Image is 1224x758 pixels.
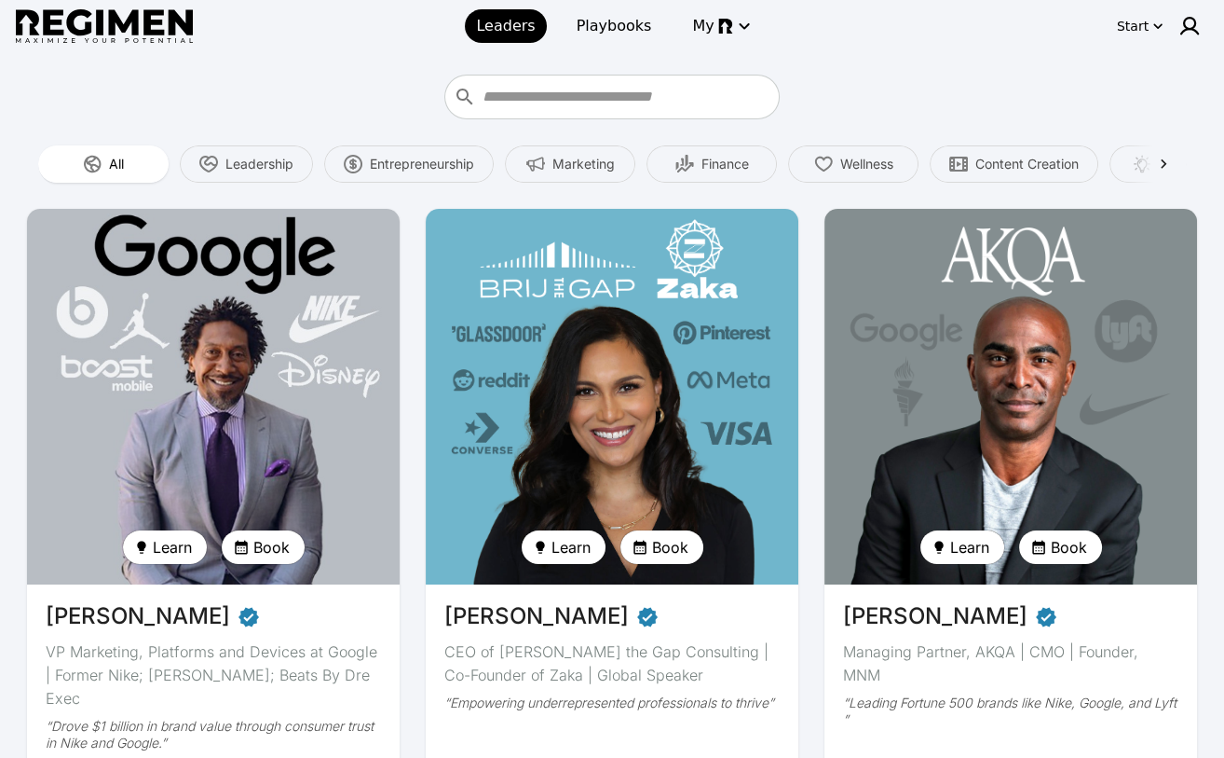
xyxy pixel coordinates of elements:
[675,155,694,173] img: Finance
[920,531,1004,564] button: Learn
[344,155,362,173] img: Entrepreneurship
[526,155,545,173] img: Marketing
[225,155,293,173] span: Leadership
[222,531,305,564] button: Book
[551,536,591,558] span: Learn
[577,15,652,37] span: Playbooks
[476,15,535,37] span: Leaders
[950,536,989,558] span: Learn
[16,9,193,44] img: Regimen logo
[505,145,635,183] button: Marketing
[38,145,169,183] button: All
[681,9,758,43] button: My
[444,695,780,711] div: “Empowering underrepresented professionals to thrive”
[930,145,1098,183] button: Content Creation
[565,9,663,43] a: Playbooks
[253,536,290,558] span: Book
[153,536,192,558] span: Learn
[324,145,494,183] button: Entrepreneurship
[843,641,1178,687] div: Managing Partner, AKQA | CMO | Founder, MNM
[444,600,629,633] span: [PERSON_NAME]
[1035,600,1057,633] span: Verified partner - Jabari Hearn
[840,155,893,173] span: Wellness
[46,718,381,751] div: “Drove $1 billion in brand value through consumer trust in Nike and Google.”
[1178,15,1201,37] img: user icon
[370,155,474,173] span: Entrepreneurship
[426,209,798,585] img: avatar of Devika Brij
[652,536,688,558] span: Book
[123,531,207,564] button: Learn
[843,600,1027,633] span: [PERSON_NAME]
[1113,11,1167,41] button: Start
[1117,17,1149,35] div: Start
[465,9,546,43] a: Leaders
[522,531,605,564] button: Learn
[21,203,405,590] img: avatar of Daryl Butler
[46,641,381,710] div: VP Marketing, Platforms and Devices at Google | Former Nike; [PERSON_NAME]; Beats By Dre Exec
[814,155,833,173] img: Wellness
[199,155,218,173] img: Leadership
[949,155,968,173] img: Content Creation
[975,155,1079,173] span: Content Creation
[552,155,615,173] span: Marketing
[636,600,659,633] span: Verified partner - Devika Brij
[1051,536,1087,558] span: Book
[46,600,230,633] span: [PERSON_NAME]
[620,531,703,564] button: Book
[180,145,313,183] button: Leadership
[444,75,780,119] div: Who do you want to learn from?
[701,155,749,173] span: Finance
[109,155,124,173] span: All
[824,209,1197,585] img: avatar of Jabari Hearn
[83,155,102,173] img: All
[1019,531,1102,564] button: Book
[843,695,1178,728] div: “Leading Fortune 500 brands like Nike, Google, and Lyft ”
[788,145,918,183] button: Wellness
[444,641,780,687] div: CEO of [PERSON_NAME] the Gap Consulting | Co-Founder of Zaka | Global Speaker
[238,600,260,633] span: Verified partner - Daryl Butler
[692,15,714,37] span: My
[646,145,777,183] button: Finance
